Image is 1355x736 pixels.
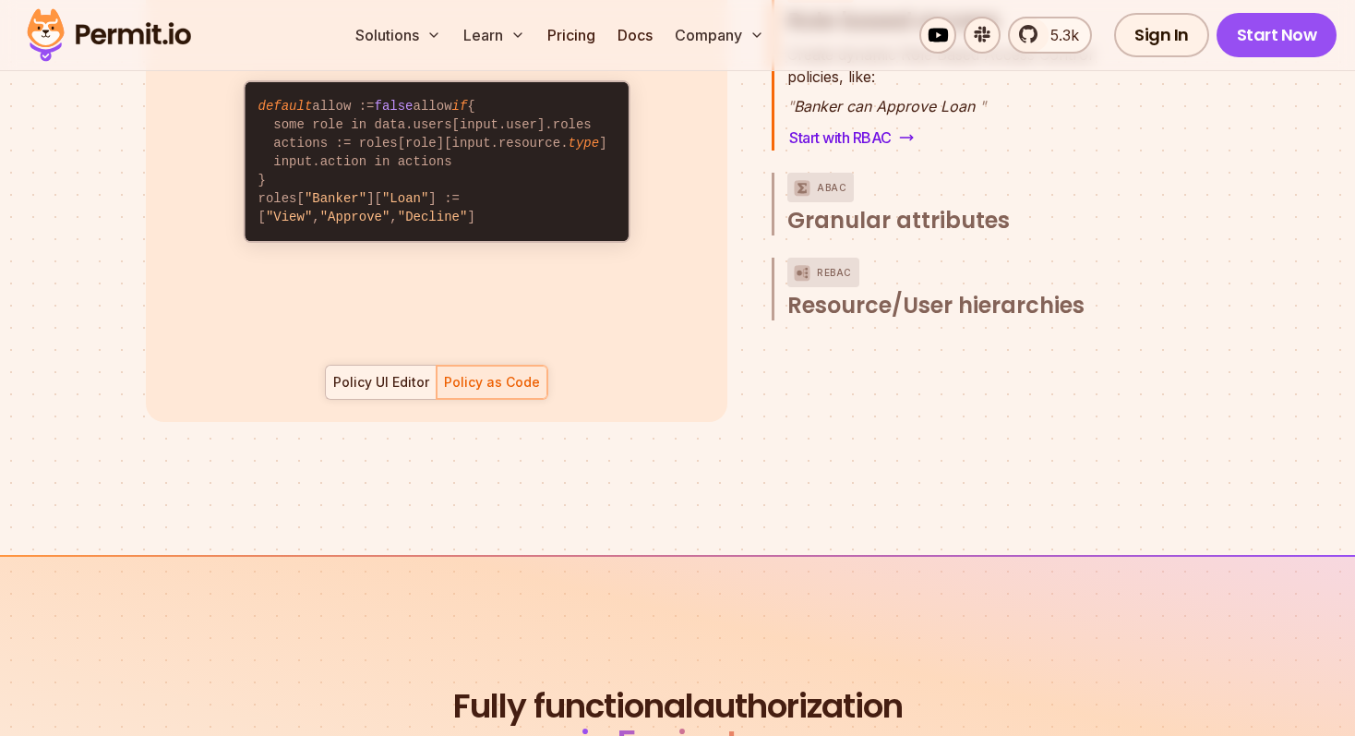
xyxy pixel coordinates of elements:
[569,136,600,151] span: type
[787,97,794,115] span: "
[375,99,414,114] span: false
[610,17,660,54] a: Docs
[456,17,533,54] button: Learn
[787,206,1010,235] span: Granular attributes
[320,210,390,224] span: "Approve"
[325,365,437,400] button: Policy UI Editor
[787,173,1132,235] button: ABACGranular attributes
[817,173,846,202] p: ABAC
[540,17,603,54] a: Pricing
[1217,13,1337,57] a: Start Now
[398,210,468,224] span: "Decline"
[979,97,986,115] span: "
[817,258,852,287] p: ReBAC
[1114,13,1209,57] a: Sign In
[453,688,693,725] span: Fully functional
[787,291,1085,320] span: Resource/User hierarchies
[348,17,449,54] button: Solutions
[667,17,772,54] button: Company
[1039,24,1079,46] span: 5.3k
[245,82,628,241] code: allow := allow { some role in data.users[input.user].roles actions := roles[role][input.resource....
[382,191,428,206] span: "Loan"
[18,4,199,66] img: Permit logo
[266,210,312,224] span: "View"
[787,258,1132,320] button: ReBACResource/User hierarchies
[787,95,1092,117] p: Banker can Approve Loan
[333,373,429,392] div: Policy UI Editor
[787,125,916,151] a: Start with RBAC
[787,43,1132,151] div: RBACRole based access
[1008,17,1092,54] a: 5.3k
[305,191,366,206] span: "Banker"
[258,99,312,114] span: default
[452,99,468,114] span: if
